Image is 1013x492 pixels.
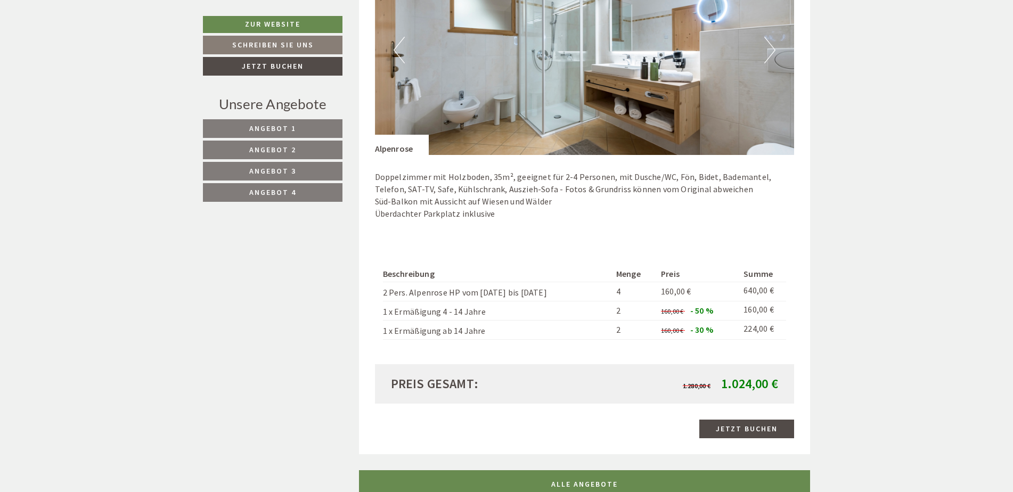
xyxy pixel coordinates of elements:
[612,266,657,282] th: Menge
[383,301,612,321] td: 1 x Ermäßigung 4 - 14 Jahre
[203,94,342,114] div: Unsere Angebote
[190,9,229,27] div: [DATE]
[203,57,342,76] a: Jetzt buchen
[394,37,405,63] button: Previous
[383,375,585,393] div: Preis gesamt:
[17,52,169,60] small: 16:32
[17,31,169,40] div: [GEOGRAPHIC_DATA]
[383,266,612,282] th: Beschreibung
[683,382,710,390] span: 1.280,00 €
[383,321,612,340] td: 1 x Ermäßigung ab 14 Jahre
[657,266,739,282] th: Preis
[356,281,420,299] button: Senden
[612,321,657,340] td: 2
[690,324,713,335] span: - 30 %
[612,282,657,301] td: 4
[9,29,174,62] div: Guten Tag, wie können wir Ihnen helfen?
[764,37,775,63] button: Next
[203,16,342,33] a: Zur Website
[739,266,786,282] th: Summe
[739,282,786,301] td: 640,00 €
[375,171,795,219] p: Doppelzimmer mit Holzboden, 35m², geeignet für 2-4 Personen, mit Dusche/WC, Fön, Bidet, Bademante...
[661,307,684,315] span: 160,00 €
[739,301,786,321] td: 160,00 €
[661,326,684,334] span: 160,00 €
[721,375,778,392] span: 1.024,00 €
[375,135,429,155] div: Alpenrose
[249,166,296,176] span: Angebot 3
[612,301,657,321] td: 2
[383,282,612,301] td: 2 Pers. Alpenrose HP vom [DATE] bis [DATE]
[699,420,794,438] a: Jetzt buchen
[249,145,296,154] span: Angebot 2
[249,187,296,197] span: Angebot 4
[739,321,786,340] td: 224,00 €
[661,286,691,297] span: 160,00 €
[203,36,342,54] a: Schreiben Sie uns
[249,124,296,133] span: Angebot 1
[690,305,713,316] span: - 50 %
